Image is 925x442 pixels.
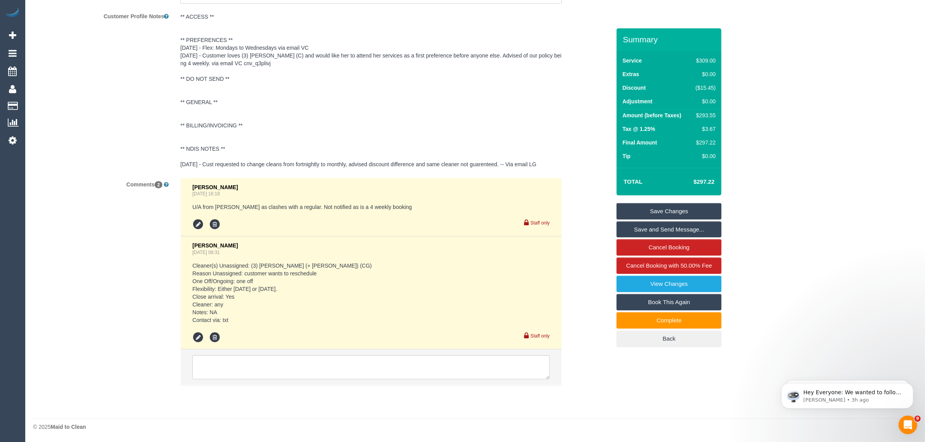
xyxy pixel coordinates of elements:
[34,30,134,37] p: Message from Ellie, sent 3h ago
[693,139,716,146] div: $297.22
[192,203,550,211] pre: U/A from [PERSON_NAME] as clashes with a regular. Not notified as is a 4 weekly booking
[617,258,721,274] a: Cancel Booking with 50.00% Fee
[622,97,652,105] label: Adjustment
[693,111,716,119] div: $293.55
[622,139,657,146] label: Final Amount
[617,312,721,329] a: Complete
[693,84,716,92] div: ($15.45)
[693,57,716,64] div: $309.00
[192,262,550,324] pre: Cleaner(s) Unassigned: (3) [PERSON_NAME] (+ [PERSON_NAME]) (CG) Reason Unassigned: customer wants...
[192,242,238,249] span: [PERSON_NAME]
[27,10,174,20] label: Customer Profile Notes
[34,23,133,106] span: Hey Everyone: We wanted to follow up and let you know we have been closely monitoring the account...
[693,70,716,78] div: $0.00
[617,294,721,310] a: Book This Again
[624,178,643,185] strong: Total
[622,57,642,64] label: Service
[192,191,220,197] a: [DATE] 16:18
[617,221,721,238] a: Save and Send Message...
[617,331,721,347] a: Back
[51,424,86,430] strong: Maid to Clean
[617,203,721,219] a: Save Changes
[180,13,562,168] pre: ** ACCESS ** ** PREFERENCES ** [DATE] - Flex: Mondays to Wednesdays via email VC [DATE] - Custome...
[192,184,238,190] span: [PERSON_NAME]
[33,423,917,431] div: © 2025
[693,152,716,160] div: $0.00
[693,125,716,133] div: $3.67
[693,97,716,105] div: $0.00
[27,178,174,188] label: Comments
[617,276,721,292] a: View Changes
[622,111,681,119] label: Amount (before Taxes)
[770,367,925,421] iframe: Intercom notifications message
[899,416,917,434] iframe: Intercom live chat
[626,262,712,269] span: Cancel Booking with 50.00% Fee
[622,84,646,92] label: Discount
[155,181,163,188] span: 2
[531,220,550,226] small: Staff only
[670,179,714,185] h4: $297.22
[531,333,550,339] small: Staff only
[622,125,655,133] label: Tax @ 1.25%
[617,239,721,256] a: Cancel Booking
[622,152,631,160] label: Tip
[623,35,718,44] h3: Summary
[5,8,20,19] img: Automaid Logo
[622,70,639,78] label: Extras
[915,416,921,422] span: 9
[192,250,220,255] a: [DATE] 08:31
